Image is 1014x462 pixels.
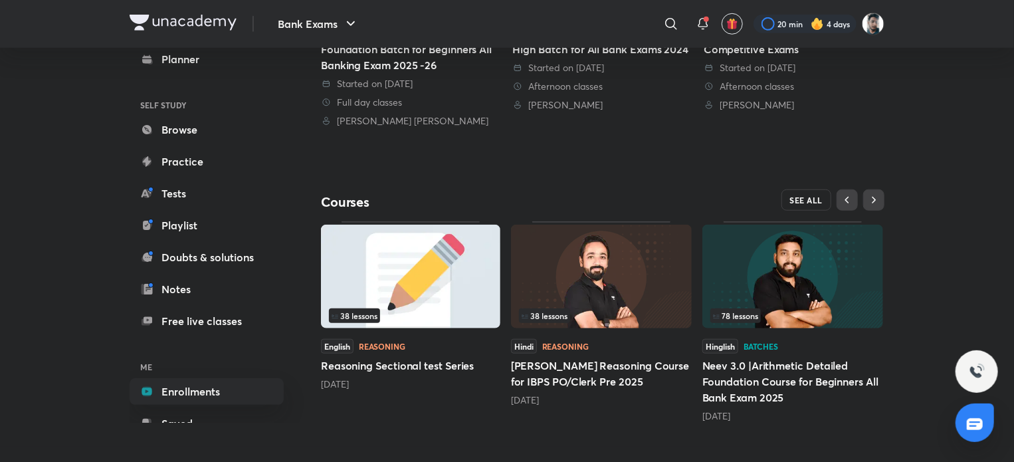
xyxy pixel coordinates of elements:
img: Snehasish Das [862,13,884,35]
div: 1 month ago [321,378,500,391]
span: 78 lessons [713,312,758,320]
div: infocontainer [710,308,875,323]
a: Notes [130,276,284,302]
div: left [329,308,492,323]
div: Batches [744,342,778,350]
span: SEE ALL [790,195,823,205]
a: Saved [130,410,284,437]
div: Started on 23 Jan 2025 [321,77,502,90]
div: Started on 8 Aug 2024 [512,61,693,74]
a: Planner [130,46,284,72]
div: Afternoon classes [512,80,693,93]
div: Full day classes [321,96,502,109]
img: Thumbnail [321,225,500,328]
div: Vishal Parihar [512,98,693,112]
span: English [321,339,354,354]
button: avatar [722,13,743,35]
h6: SELF STUDY [130,94,284,116]
img: Thumbnail [511,225,692,328]
a: Company Logo [130,15,237,34]
a: Enrollments [130,378,284,405]
div: 3 months ago [702,409,883,423]
div: Started on 1 Jul 2023 [704,61,884,74]
h5: Reasoning Sectional test Series [321,358,500,374]
a: Browse [130,116,284,143]
img: Company Logo [130,15,237,31]
div: Reasoning [542,342,589,350]
a: Playlist [130,212,284,239]
button: SEE ALL [781,189,832,211]
h5: Neev 3.0 |Arithmetic Detailed Foundation Course for Beginners All Bank Exam 2025 [702,358,883,405]
div: Neev 3.0 |Arithmetic Detailed Foundation Course for Beginners All Bank Exam 2025 [702,221,883,422]
h6: ME [130,356,284,378]
span: 38 lessons [332,312,377,320]
img: ttu [969,364,985,380]
img: Thumbnail [702,225,883,328]
span: 38 lessons [522,312,567,320]
a: Doubts & solutions [130,244,284,271]
a: Free live classes [130,308,284,334]
span: Hinglish [702,339,738,354]
div: left [710,308,875,323]
div: Reasoning Sectional test Series [321,221,500,390]
div: Reasoning [359,342,405,350]
div: Vishal Parihar [704,98,884,112]
div: Afternoon classes [704,80,884,93]
div: infocontainer [519,308,684,323]
div: 1 month ago [511,394,692,407]
img: streak [811,17,824,31]
div: infosection [519,308,684,323]
button: Bank Exams [270,11,367,37]
a: Tests [130,180,284,207]
div: Nishchay Reasoning Course for IBPS PO/Clerk Pre 2025 [511,221,692,406]
div: infosection [329,308,492,323]
h5: [PERSON_NAME] Reasoning Course for IBPS PO/Clerk Pre 2025 [511,358,692,390]
img: avatar [726,18,738,30]
div: Arun Singh Rawat [321,114,502,128]
div: infocontainer [329,308,492,323]
div: Neev 3.0 - Maths Detailed Foundation Batch for Beginners All Banking Exam 2025 -26 [321,25,502,73]
h4: Courses [321,193,603,211]
a: Practice [130,148,284,175]
div: left [519,308,684,323]
span: Hindi [511,339,537,354]
div: infosection [710,308,875,323]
